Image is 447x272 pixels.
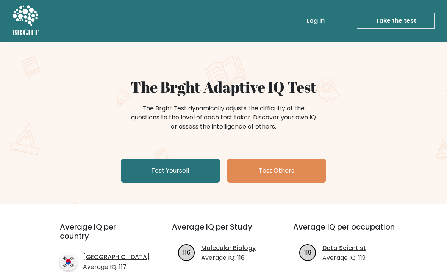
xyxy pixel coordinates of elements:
[183,248,190,257] text: 116
[12,28,39,37] h5: BRGHT
[293,222,396,241] h3: Average IQ per occupation
[303,13,328,28] a: Log in
[322,253,366,263] p: Average IQ: 119
[60,253,77,270] img: country
[201,244,256,253] a: Molecular Biology
[304,248,311,257] text: 119
[227,159,326,183] a: Test Others
[129,104,318,131] div: The Brght Test dynamically adjusts the difficulty of the questions to the level of each test take...
[121,159,220,183] a: Test Yourself
[83,263,150,272] p: Average IQ: 117
[357,13,435,29] a: Take the test
[201,253,256,263] p: Average IQ: 116
[172,222,275,241] h3: Average IQ per Study
[12,3,39,39] a: BRGHT
[322,244,366,253] a: Data Scientist
[83,253,150,262] a: [GEOGRAPHIC_DATA]
[60,222,145,250] h3: Average IQ per country
[39,78,408,96] h1: The Brght Adaptive IQ Test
